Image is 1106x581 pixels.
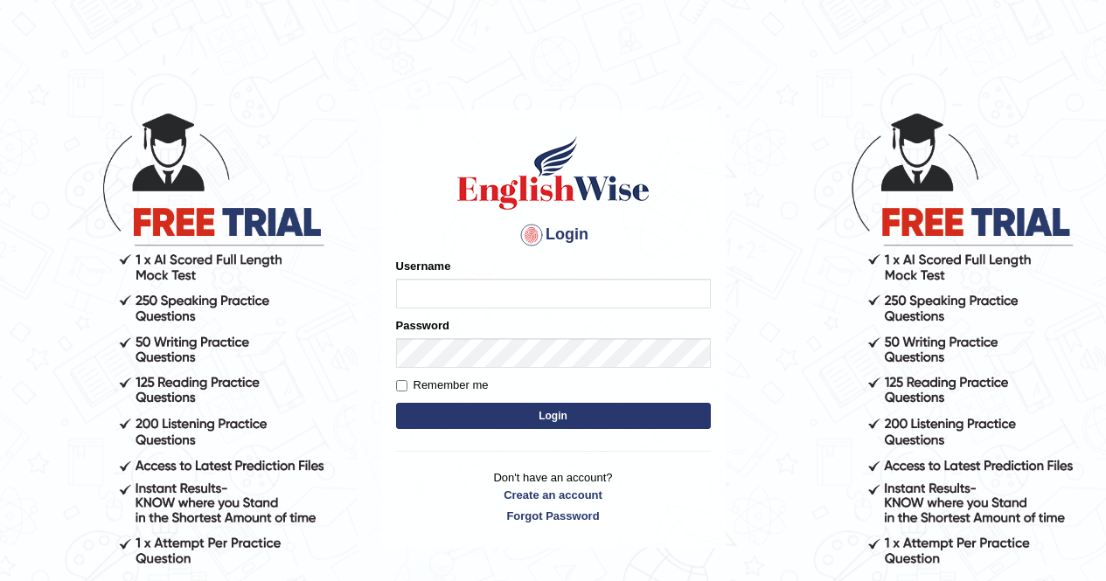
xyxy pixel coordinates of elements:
a: Create an account [396,487,711,503]
label: Remember me [396,377,489,394]
a: Forgot Password [396,508,711,524]
input: Remember me [396,380,407,391]
h4: Login [396,221,711,249]
label: Password [396,317,449,334]
label: Username [396,258,451,274]
p: Don't have an account? [396,469,711,523]
img: Logo of English Wise sign in for intelligent practice with AI [454,134,653,212]
button: Login [396,403,711,429]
